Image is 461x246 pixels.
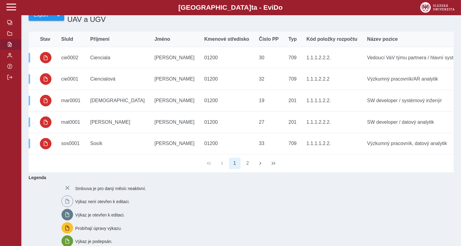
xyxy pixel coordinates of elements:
td: [PERSON_NAME] [150,68,199,90]
img: logo_web_su.png [420,2,455,13]
span: o [279,4,283,11]
span: Jméno [154,36,170,42]
button: uzamčeno [40,95,51,106]
td: [PERSON_NAME] [150,90,199,112]
button: uzamčeno [40,52,51,64]
button: 2 [242,158,253,169]
td: 709 [283,47,301,68]
button: uzamčeno [40,116,51,128]
td: Ciencialová [85,68,150,90]
td: 01200 [199,47,254,68]
td: 1.1.1.2.2.2 [302,68,362,90]
span: Smlouva je pro daný měsíc neaktivní. [75,186,146,191]
span: Výkaz není otevřen k editaci. [75,199,130,204]
td: mar0001 [56,90,85,112]
span: t [251,4,253,11]
span: Výkaz je podepsán. [75,239,112,244]
span: SluId [61,36,73,42]
span: D [273,4,278,11]
td: 201 [283,90,301,112]
span: Stav [40,36,50,42]
span: Číslo PP [259,36,279,42]
b: Legenda [26,173,451,182]
td: 709 [283,68,301,90]
td: [PERSON_NAME] [150,133,199,154]
b: [GEOGRAPHIC_DATA] a - Evi [18,4,443,12]
span: Kód položky rozpočtu [307,36,357,42]
button: uzamčeno [40,73,51,85]
td: cie0001 [56,68,85,90]
td: [DEMOGRAPHIC_DATA] [85,90,150,112]
td: 201 [283,111,301,133]
span: Typ [288,36,297,42]
td: 01200 [199,68,254,90]
td: Cienciala [85,47,150,68]
td: 33 [254,133,283,154]
td: 1.1.1.1.2.2. [302,133,362,154]
td: cie0002 [56,47,85,68]
td: 1.1.1.2.2.2. [302,47,362,68]
td: 30 [254,47,283,68]
td: 01200 [199,133,254,154]
td: sos0001 [56,133,85,154]
td: 19 [254,90,283,112]
span: Probíhají úpravy výkazu. [75,226,122,231]
td: [PERSON_NAME] [150,111,199,133]
td: [PERSON_NAME] [150,47,199,68]
td: 01200 [199,90,254,112]
td: 32 [254,68,283,90]
td: mat0001 [56,111,85,133]
span: Příjmení [90,36,109,42]
td: 709 [283,133,301,154]
span: Kmenové středisko [204,36,249,42]
td: 1.1.1.1.2.2. [302,90,362,112]
td: 01200 [199,111,254,133]
td: [PERSON_NAME] [85,111,150,133]
button: uzamčeno [40,138,51,150]
span: Výkaz je otevřen k editaci. [75,213,125,218]
span: Název pozice [367,36,398,42]
td: Sosík [85,133,150,154]
button: 1 [229,158,241,169]
td: 1.1.1.2.2.2. [302,111,362,133]
td: 27 [254,111,283,133]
